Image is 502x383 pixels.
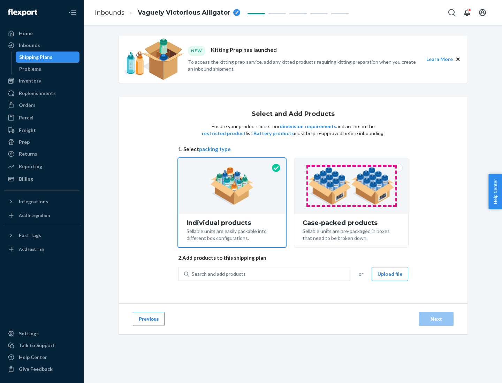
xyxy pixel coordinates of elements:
h1: Select and Add Products [252,111,335,118]
a: Inbounds [4,40,79,51]
a: Inbounds [95,9,124,16]
span: Vaguely Victorious Alligator [138,8,230,17]
div: Search and add products [192,271,246,278]
button: Integrations [4,196,79,207]
img: Flexport logo [8,9,37,16]
button: Upload file [372,267,408,281]
button: Help Center [488,174,502,209]
a: Shipping Plans [16,52,80,63]
div: Problems [19,65,41,72]
div: Home [19,30,33,37]
button: Close [454,55,462,63]
a: Replenishments [4,88,79,99]
a: Problems [16,63,80,75]
div: Case-packed products [303,219,400,226]
div: Billing [19,175,33,182]
div: Integrations [19,198,48,205]
button: Open account menu [476,6,489,19]
ol: breadcrumbs [89,2,246,23]
div: Sellable units are pre-packaged in boxes that need to be broken down. [303,226,400,242]
div: Returns [19,150,37,157]
div: Help Center [19,354,47,361]
a: Billing [4,173,79,185]
span: or [359,271,363,278]
a: Inventory [4,75,79,86]
div: Inventory [19,77,41,84]
button: Give Feedback [4,364,79,375]
img: individual-pack.facf35554cb0f1810c75b2bd6df2d64e.png [210,167,254,205]
div: Replenishments [19,90,56,97]
img: case-pack.59cecea509d18c883b923b81aeac6d0b.png [308,167,395,205]
div: NEW [188,46,205,55]
div: Parcel [19,114,33,121]
a: Talk to Support [4,340,79,351]
a: Help Center [4,352,79,363]
div: Next [425,315,448,322]
button: dimension requirements [280,123,336,130]
div: Shipping Plans [19,54,52,61]
div: Prep [19,139,30,146]
p: Kitting Prep has launched [211,46,277,55]
a: Orders [4,100,79,111]
div: Sellable units are easily packable into different box configurations. [187,226,277,242]
a: Home [4,28,79,39]
a: Add Fast Tag [4,244,79,255]
button: packing type [199,146,231,153]
button: Next [419,312,454,326]
div: Give Feedback [19,366,53,373]
a: Prep [4,136,79,148]
a: Reporting [4,161,79,172]
div: Reporting [19,163,42,170]
div: Individual products [187,219,277,226]
button: Fast Tags [4,230,79,241]
button: restricted product [202,130,246,137]
p: Ensure your products meet our and are not in the list. must be pre-approved before inbounding. [201,123,385,137]
div: Settings [19,330,39,337]
a: Freight [4,125,79,136]
button: Previous [133,312,165,326]
div: Add Fast Tag [19,246,44,252]
button: Close Navigation [66,6,79,19]
span: 2. Add products to this shipping plan [178,254,408,261]
button: Battery products [253,130,294,137]
div: Inbounds [19,42,40,49]
button: Learn More [426,55,453,63]
div: Talk to Support [19,342,55,349]
a: Returns [4,148,79,159]
a: Settings [4,328,79,339]
div: Add Integration [19,212,50,218]
a: Parcel [4,112,79,123]
div: Freight [19,127,36,134]
p: To access the kitting prep service, add any kitted products requiring kitting preparation when yo... [188,58,420,72]
div: Fast Tags [19,232,41,239]
a: Add Integration [4,210,79,221]
div: Orders [19,102,36,109]
button: Open Search Box [445,6,459,19]
button: Open notifications [460,6,474,19]
span: 1. Select [178,146,408,153]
